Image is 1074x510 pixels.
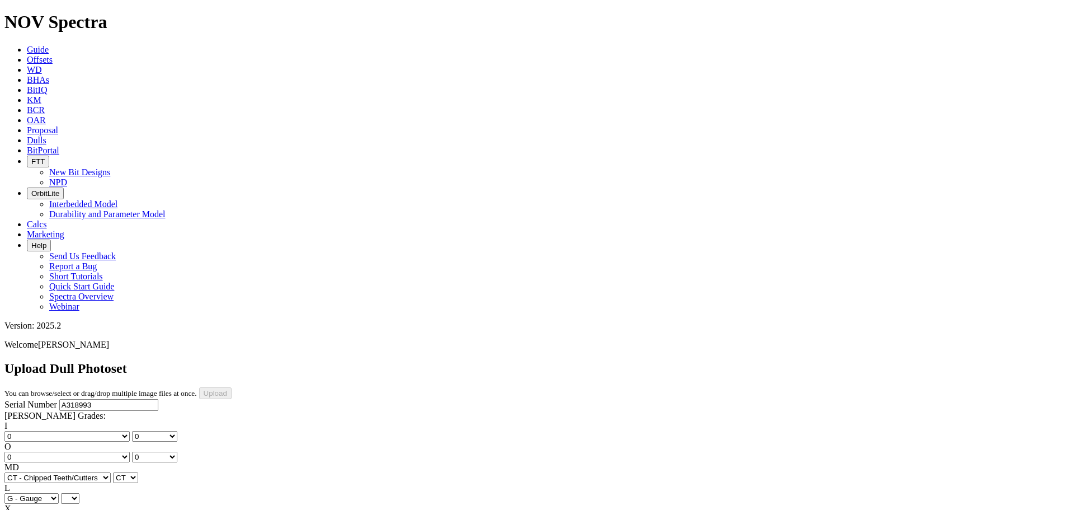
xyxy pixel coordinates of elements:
[27,240,51,251] button: Help
[49,251,116,261] a: Send Us Feedback
[27,156,49,167] button: FTT
[27,45,49,54] a: Guide
[31,241,46,250] span: Help
[49,292,114,301] a: Spectra Overview
[4,421,7,431] label: I
[49,282,114,291] a: Quick Start Guide
[199,387,232,399] input: Upload
[27,230,64,239] a: Marketing
[49,302,79,311] a: Webinar
[4,411,1070,421] div: [PERSON_NAME] Grades:
[27,105,45,115] a: BCR
[4,462,19,472] label: MD
[49,199,117,209] a: Interbedded Model
[49,177,67,187] a: NPD
[27,219,47,229] a: Calcs
[27,85,47,95] a: BitIQ
[4,400,57,409] label: Serial Number
[4,361,1070,376] h2: Upload Dull Photoset
[27,135,46,145] a: Dulls
[27,188,64,199] button: OrbitLite
[49,209,166,219] a: Durability and Parameter Model
[38,340,109,349] span: [PERSON_NAME]
[4,340,1070,350] p: Welcome
[27,146,59,155] a: BitPortal
[27,95,41,105] a: KM
[27,125,58,135] a: Proposal
[27,65,42,74] a: WD
[27,55,53,64] a: Offsets
[4,321,1070,331] div: Version: 2025.2
[27,75,49,85] a: BHAs
[4,12,1070,32] h1: NOV Spectra
[4,442,11,451] label: O
[4,389,197,397] small: You can browse/select or drag/drop multiple image files at once.
[4,483,10,493] label: L
[27,115,46,125] a: OAR
[31,189,59,198] span: OrbitLite
[49,272,103,281] a: Short Tutorials
[49,167,110,177] a: New Bit Designs
[49,261,97,271] a: Report a Bug
[31,157,45,166] span: FTT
